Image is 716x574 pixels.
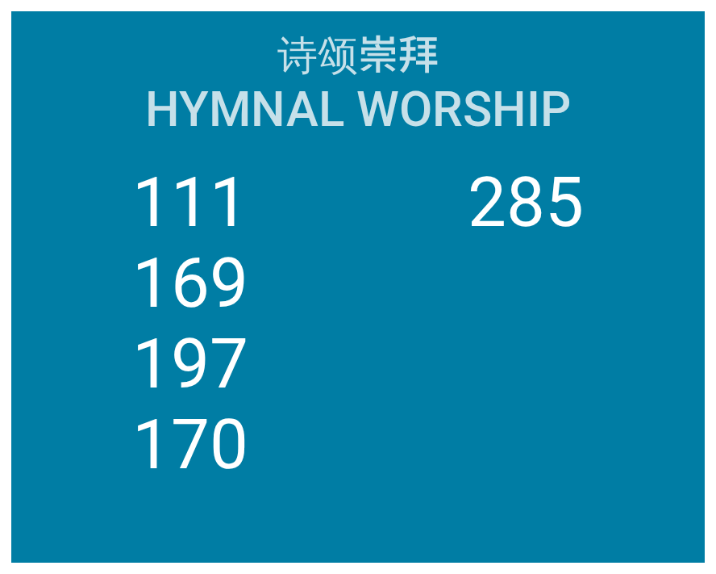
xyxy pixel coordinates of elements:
[132,404,248,485] li: 170
[277,23,439,83] span: 诗颂崇拜
[468,162,584,243] li: 285
[132,324,248,404] li: 197
[145,81,571,138] span: Hymnal Worship
[132,243,248,324] li: 169
[132,162,248,243] li: 111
